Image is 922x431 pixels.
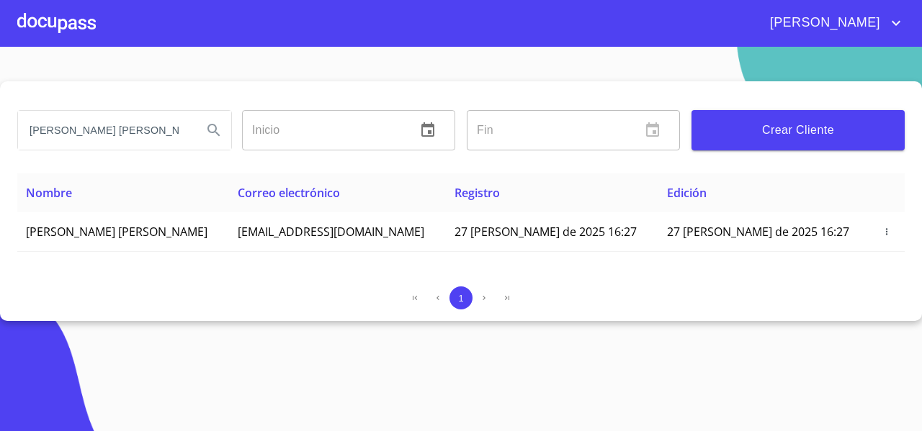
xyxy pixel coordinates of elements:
button: Search [197,113,231,148]
span: [PERSON_NAME] [759,12,887,35]
span: Crear Cliente [703,120,893,140]
input: search [18,111,191,150]
span: [PERSON_NAME] [PERSON_NAME] [26,224,207,240]
span: 27 [PERSON_NAME] de 2025 16:27 [667,224,849,240]
span: 1 [458,293,463,304]
span: 27 [PERSON_NAME] de 2025 16:27 [455,224,637,240]
span: [EMAIL_ADDRESS][DOMAIN_NAME] [238,224,424,240]
button: 1 [449,286,473,309]
span: Edición [667,185,707,201]
button: account of current user [759,12,905,35]
button: Crear Cliente [691,110,905,150]
span: Correo electrónico [238,185,340,201]
span: Nombre [26,185,72,201]
span: Registro [455,185,500,201]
